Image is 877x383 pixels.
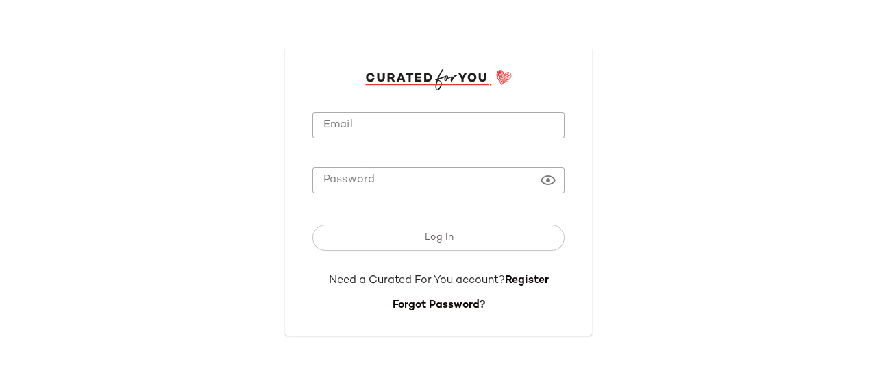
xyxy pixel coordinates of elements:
span: Log In [423,232,453,243]
a: Forgot Password? [393,299,485,311]
img: cfy_login_logo.DGdB1djN.svg [365,69,512,90]
button: Log In [312,225,565,251]
span: Need a Curated For You account? [329,275,505,286]
a: Register [505,275,549,286]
